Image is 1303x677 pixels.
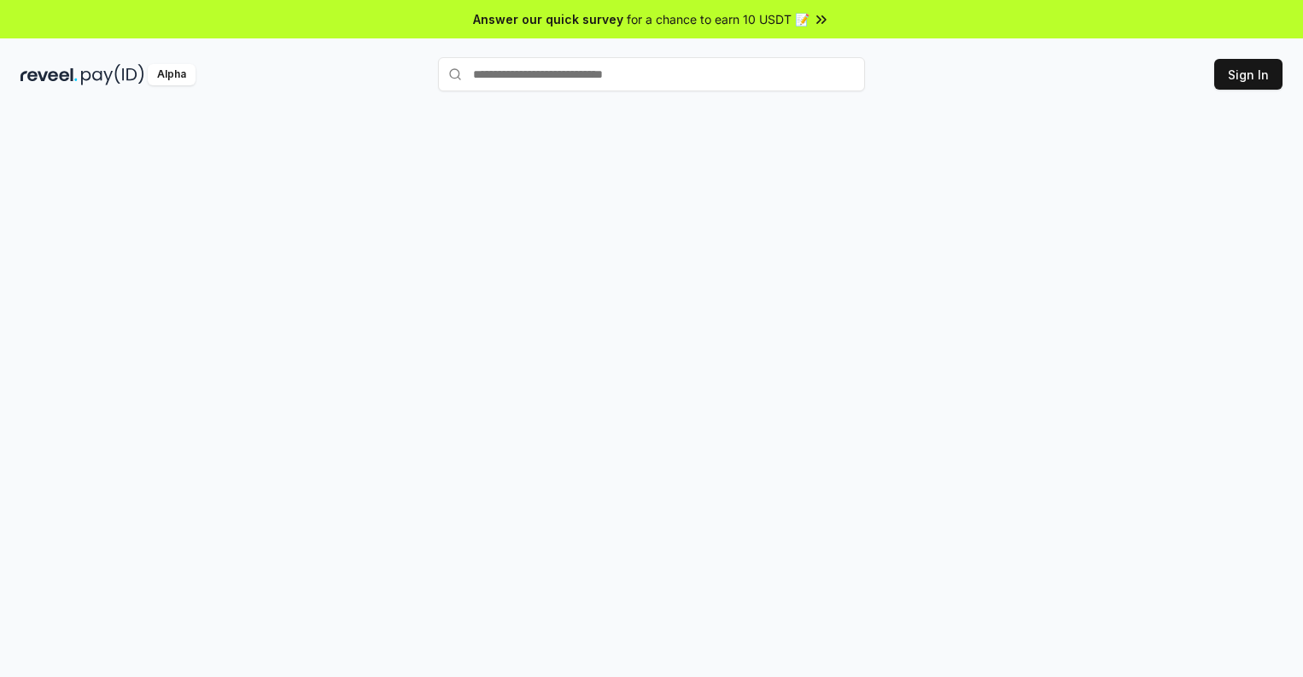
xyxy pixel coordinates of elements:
[473,10,623,28] span: Answer our quick survey
[20,64,78,85] img: reveel_dark
[81,64,144,85] img: pay_id
[1214,59,1283,90] button: Sign In
[148,64,196,85] div: Alpha
[627,10,809,28] span: for a chance to earn 10 USDT 📝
